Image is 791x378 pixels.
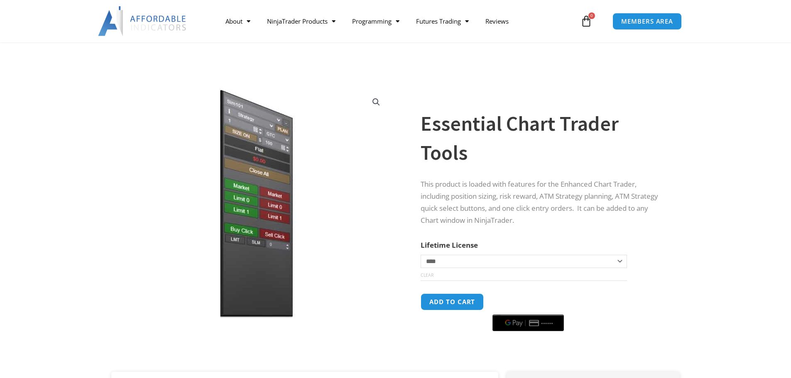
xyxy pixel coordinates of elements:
iframe: Secure express checkout frame [491,292,566,312]
text: •••••• [542,320,554,326]
a: Programming [344,12,408,31]
button: Buy with GPay [492,315,564,331]
a: Futures Trading [408,12,477,31]
a: View full-screen image gallery [369,95,384,110]
a: MEMBERS AREA [612,13,682,30]
a: Reviews [477,12,517,31]
img: LogoAI | Affordable Indicators – NinjaTrader [98,6,187,36]
img: Essential Chart Trader Tools [123,88,390,318]
a: 0 [568,9,605,33]
span: MEMBERS AREA [621,18,673,24]
label: Lifetime License [421,240,478,250]
a: Clear options [421,272,433,278]
span: 0 [588,12,595,19]
h1: Essential Chart Trader Tools [421,109,663,167]
a: About [217,12,259,31]
p: This product is loaded with features for the Enhanced Chart Trader, including position sizing, ri... [421,178,663,227]
button: Add to cart [421,293,484,310]
nav: Menu [217,12,578,31]
a: NinjaTrader Products [259,12,344,31]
